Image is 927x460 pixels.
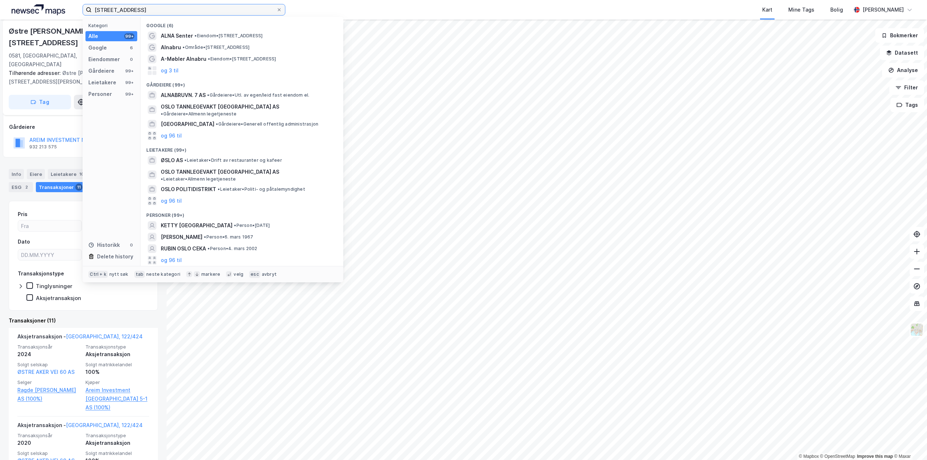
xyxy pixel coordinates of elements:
[890,98,924,112] button: Tags
[161,197,182,205] button: og 96 til
[218,186,305,192] span: Leietaker • Politi- og påtalemyndighet
[17,450,81,456] span: Solgt selskap
[161,131,182,140] button: og 96 til
[36,283,72,290] div: Tinglysninger
[140,207,343,220] div: Personer (99+)
[820,454,855,459] a: OpenStreetMap
[85,439,149,447] div: Aksjetransaksjon
[17,421,143,432] div: Aksjetransaksjon -
[88,43,107,52] div: Google
[129,56,134,62] div: 0
[875,28,924,43] button: Bokmerker
[18,269,64,278] div: Transaksjonstype
[92,4,276,15] input: Søk på adresse, matrikkel, gårdeiere, leietakere eller personer
[161,55,206,63] span: A-Møbler Alnabru
[18,220,81,231] input: Fra
[762,5,772,14] div: Kart
[9,25,146,48] div: Østre [PERSON_NAME][STREET_ADDRESS]
[146,271,180,277] div: neste kategori
[88,78,116,87] div: Leietakere
[124,80,134,85] div: 99+
[207,92,209,98] span: •
[234,271,243,277] div: velg
[161,43,181,52] span: Alnabru
[97,252,133,261] div: Delete history
[17,332,143,344] div: Aksjetransaksjon -
[17,344,81,350] span: Transaksjonsår
[129,45,134,51] div: 6
[161,176,236,182] span: Leietaker • Allmenn legetjeneste
[140,142,343,155] div: Leietakere (99+)
[863,5,904,14] div: [PERSON_NAME]
[161,156,183,165] span: ØSLO AS
[216,121,318,127] span: Gårdeiere • Generell offentlig administrasjon
[29,144,57,150] div: 932 213 575
[85,432,149,439] span: Transaksjonstype
[9,316,158,325] div: Transaksjoner (11)
[194,33,197,38] span: •
[880,46,924,60] button: Datasett
[17,362,81,368] span: Solgt selskap
[140,17,343,30] div: Google (6)
[183,45,185,50] span: •
[88,55,120,64] div: Eiendommer
[161,102,279,111] span: OSLO TANNLEGEVAKT [GEOGRAPHIC_DATA] AS
[85,350,149,359] div: Aksjetransaksjon
[27,169,45,179] div: Eiere
[207,246,210,251] span: •
[23,183,30,191] div: 2
[75,183,83,191] div: 11
[9,51,100,69] div: 0581, [GEOGRAPHIC_DATA], [GEOGRAPHIC_DATA]
[208,56,276,62] span: Eiendom • [STREET_ADDRESS]
[9,70,62,76] span: Tilhørende adresser:
[17,432,81,439] span: Transaksjonsår
[17,350,81,359] div: 2024
[161,221,232,230] span: KETTY [GEOGRAPHIC_DATA]
[9,123,158,131] div: Gårdeiere
[66,333,143,339] a: [GEOGRAPHIC_DATA], 122/424
[882,63,924,77] button: Analyse
[85,344,149,350] span: Transaksjonstype
[17,439,81,447] div: 2020
[88,67,114,75] div: Gårdeiere
[184,157,282,163] span: Leietaker • Drift av restauranter og kafeer
[134,271,145,278] div: tab
[129,242,134,248] div: 0
[78,170,85,178] div: 10
[85,386,149,412] a: Areim Investment [GEOGRAPHIC_DATA] 5-1 AS (100%)
[161,244,206,253] span: RUBIN OSLO CEKA
[17,369,75,375] a: ØSTRE AKER VEI 60 AS
[218,186,220,192] span: •
[161,256,182,265] button: og 96 til
[910,323,924,337] img: Z
[48,169,88,179] div: Leietakere
[85,362,149,368] span: Solgt matrikkelandel
[208,56,210,62] span: •
[184,157,186,163] span: •
[249,271,260,278] div: esc
[9,169,24,179] div: Info
[234,223,236,228] span: •
[9,182,33,192] div: ESG
[140,76,343,89] div: Gårdeiere (99+)
[857,454,893,459] a: Improve this map
[234,223,270,228] span: Person • [DATE]
[161,185,216,194] span: OSLO POLITIDISTRIKT
[161,168,279,176] span: OSLO TANNLEGEVAKT [GEOGRAPHIC_DATA] AS
[161,111,163,117] span: •
[891,425,927,460] iframe: Chat Widget
[830,5,843,14] div: Bolig
[18,249,81,260] input: DD.MM.YYYY
[85,379,149,385] span: Kjøper
[124,68,134,74] div: 99+
[161,91,206,100] span: ALNABRUVN. 7 AS
[109,271,129,277] div: nytt søk
[161,31,193,40] span: ALNA Senter
[204,234,206,240] span: •
[17,386,81,403] a: Ragde [PERSON_NAME] AS (100%)
[194,33,263,39] span: Eiendom • [STREET_ADDRESS]
[9,69,152,86] div: Østre [PERSON_NAME][STREET_ADDRESS][PERSON_NAME]
[799,454,819,459] a: Mapbox
[88,23,137,28] div: Kategori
